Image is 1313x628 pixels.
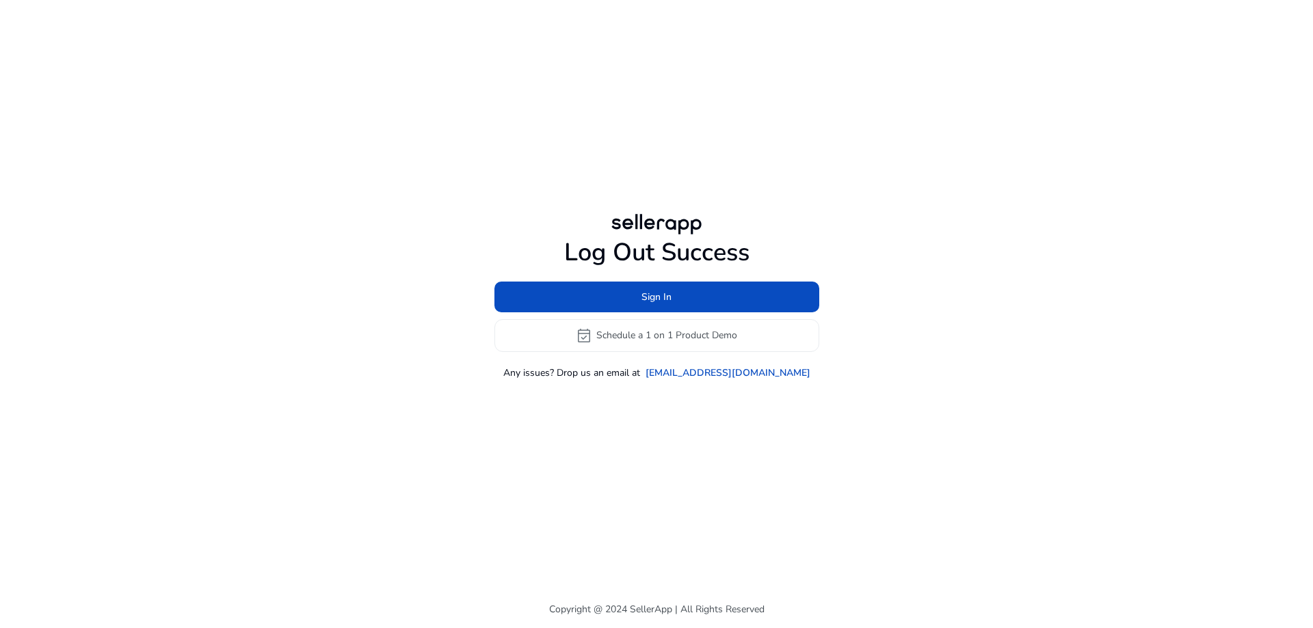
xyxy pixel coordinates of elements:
a: [EMAIL_ADDRESS][DOMAIN_NAME] [646,366,810,380]
p: Any issues? Drop us an email at [503,366,640,380]
span: event_available [576,327,592,344]
button: event_availableSchedule a 1 on 1 Product Demo [494,319,819,352]
h1: Log Out Success [494,238,819,267]
button: Sign In [494,282,819,312]
span: Sign In [641,290,672,304]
